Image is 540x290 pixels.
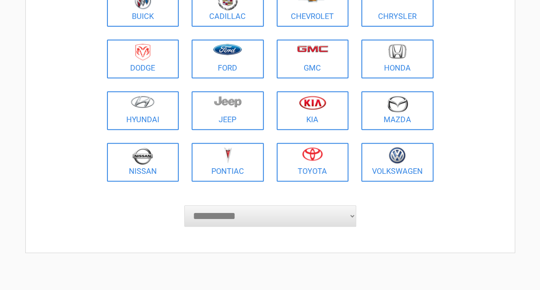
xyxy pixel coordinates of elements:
[192,143,264,182] a: Pontiac
[107,91,179,130] a: Hyundai
[135,44,150,61] img: dodge
[192,40,264,78] a: Ford
[389,147,406,164] img: volkswagen
[388,44,406,59] img: honda
[361,40,433,78] a: Honda
[223,147,232,164] img: pontiac
[277,143,349,182] a: Toyota
[192,91,264,130] a: Jeep
[277,91,349,130] a: Kia
[299,96,326,110] img: kia
[214,96,241,108] img: jeep
[107,143,179,182] a: Nissan
[277,40,349,78] a: GMC
[132,147,153,165] img: nissan
[361,143,433,182] a: Volkswagen
[361,91,433,130] a: Mazda
[297,45,328,52] img: gmc
[387,96,408,112] img: mazda
[302,147,323,161] img: toyota
[213,44,242,55] img: ford
[107,40,179,78] a: Dodge
[131,96,155,108] img: hyundai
